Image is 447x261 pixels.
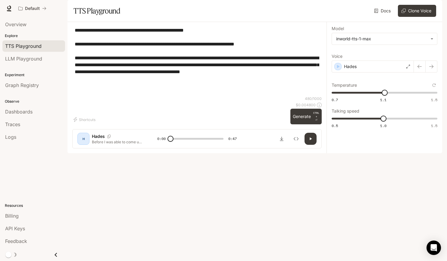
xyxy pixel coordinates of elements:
button: Inspect [290,133,302,145]
button: Copy Voice ID [105,135,113,138]
div: H [79,134,88,144]
p: ⏎ [313,111,319,122]
p: Talking speed [332,109,359,113]
span: 0:00 [157,136,166,142]
p: Model [332,26,344,31]
p: Default [25,6,40,11]
p: Hades [92,133,105,139]
button: Download audio [276,133,288,145]
span: 1.5 [431,123,437,128]
h1: TTS Playground [73,5,120,17]
a: Docs [373,5,393,17]
div: inworld-tts-1-max [332,33,437,45]
span: 0.5 [332,123,338,128]
button: All workspaces [16,2,49,14]
p: Hades [344,64,357,70]
span: 1.5 [431,97,437,102]
p: Voice [332,54,342,58]
button: Clone Voice [398,5,436,17]
span: 0.7 [332,97,338,102]
div: Open Intercom Messenger [427,241,441,255]
div: inworld-tts-1-max [336,36,427,42]
button: GenerateCTRL +⏎ [290,109,322,124]
p: CTRL + [313,111,319,118]
span: 1.1 [380,97,386,102]
p: Temperature [332,83,357,87]
button: Shortcuts [72,115,98,124]
span: 1.0 [380,123,386,128]
p: Before I was able to come up with a game plan, the door opened and he came back to the room. Not ... [92,139,143,144]
button: Reset to default [431,82,437,89]
span: 0:47 [228,136,237,142]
